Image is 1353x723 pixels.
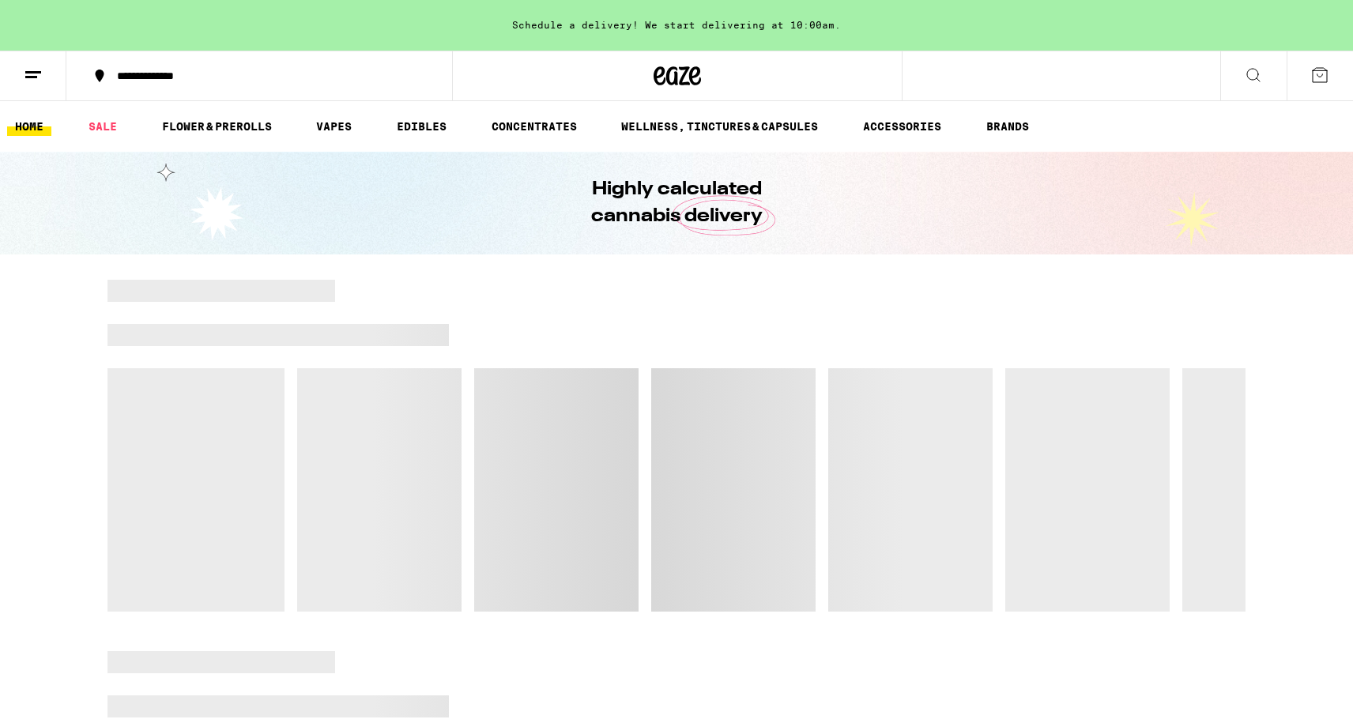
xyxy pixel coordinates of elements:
a: ACCESSORIES [855,117,949,136]
a: BRANDS [978,117,1037,136]
a: CONCENTRATES [484,117,585,136]
a: EDIBLES [389,117,454,136]
span: Hi. Need any help? [9,11,114,24]
h1: Highly calculated cannabis delivery [546,176,807,230]
a: WELLNESS, TINCTURES & CAPSULES [613,117,826,136]
a: HOME [7,117,51,136]
a: FLOWER & PREROLLS [154,117,280,136]
button: Redirect to URL [1,1,863,115]
a: VAPES [308,117,360,136]
a: SALE [81,117,125,136]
